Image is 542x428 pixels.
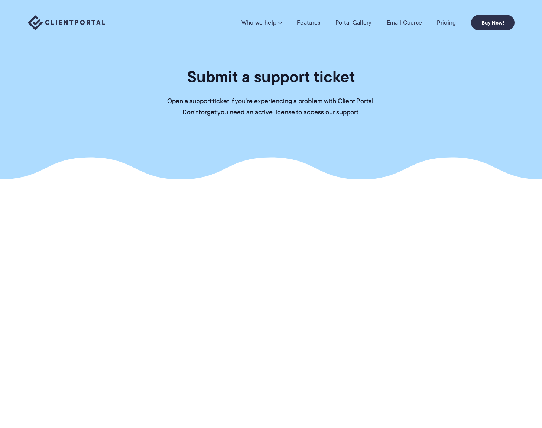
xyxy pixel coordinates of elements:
[335,19,372,26] a: Portal Gallery
[471,15,515,30] a: Buy Now!
[387,19,422,26] a: Email Course
[297,19,320,26] a: Features
[437,19,456,26] a: Pricing
[160,96,383,118] p: Open a support ticket if you're experiencing a problem with Client Portal. Don't forget you need ...
[241,19,282,26] a: Who we help
[187,67,355,87] h1: Submit a support ticket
